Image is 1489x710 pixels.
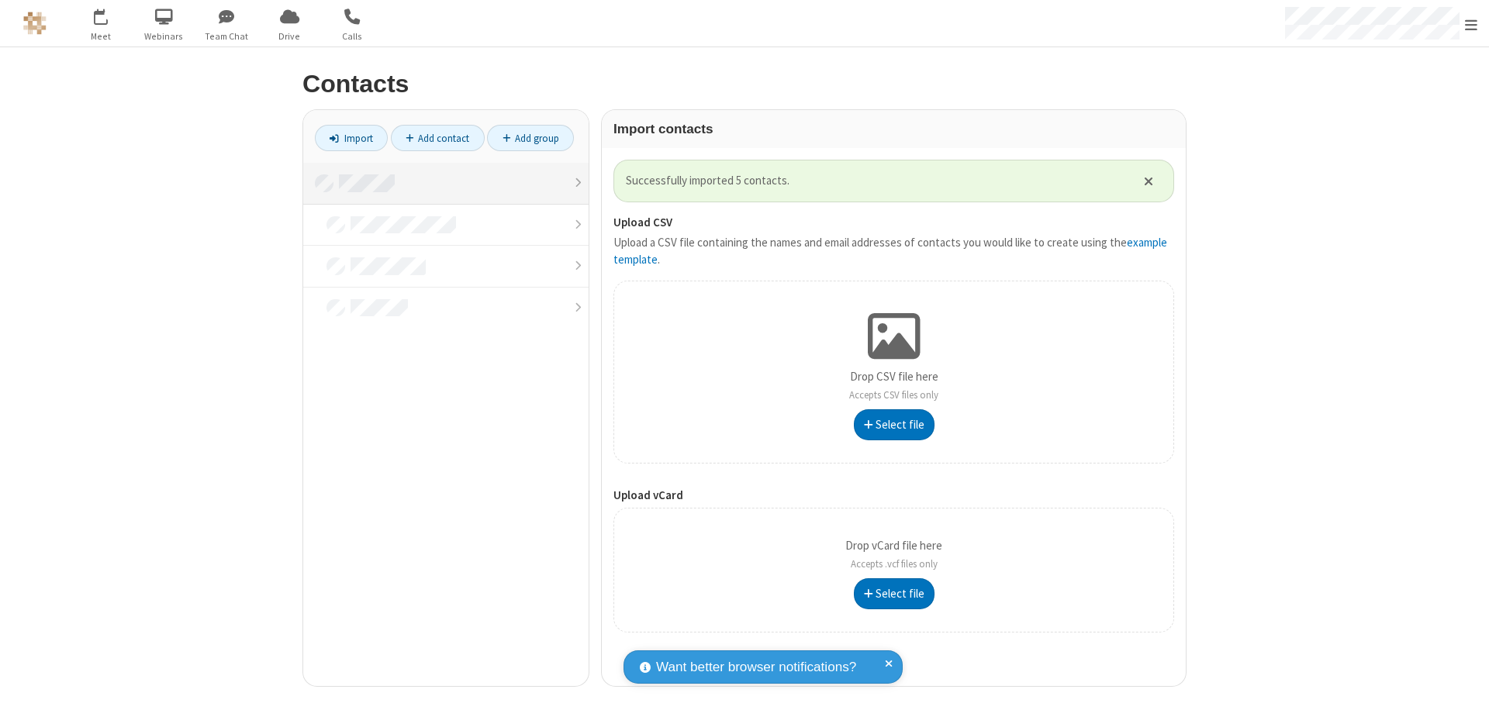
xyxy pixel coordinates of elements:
[626,172,1125,190] span: Successfully imported 5 contacts.
[391,125,485,151] a: Add contact
[1450,670,1477,699] iframe: Chat
[656,657,856,677] span: Want better browser notifications?
[72,29,130,43] span: Meet
[323,29,382,43] span: Calls
[851,557,938,570] span: Accepts .vcf files only
[302,71,1187,98] h2: Contacts
[261,29,319,43] span: Drive
[854,409,935,440] button: Select file
[854,578,935,609] button: Select file
[23,12,47,35] img: QA Selenium DO NOT DELETE OR CHANGE
[135,29,193,43] span: Webinars
[487,125,574,151] a: Add group
[613,214,1174,232] label: Upload CSV
[198,29,256,43] span: Team Chat
[315,125,388,151] a: Import
[849,368,938,403] p: Drop CSV file here
[613,487,1174,505] label: Upload vCard
[613,122,1174,136] h3: Import contacts
[845,537,942,572] p: Drop vCard file here
[1136,169,1162,192] button: Close alert
[849,388,938,402] span: Accepts CSV files only
[613,234,1174,269] p: Upload a CSV file containing the names and email addresses of contacts you would like to create u...
[105,9,115,20] div: 1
